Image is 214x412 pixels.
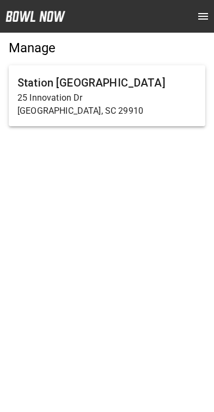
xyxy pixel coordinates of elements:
img: logo [5,11,65,22]
h5: Manage [9,39,205,57]
p: [GEOGRAPHIC_DATA], SC 29910 [17,104,197,118]
h6: Station [GEOGRAPHIC_DATA] [17,74,197,91]
button: open drawer [192,5,214,27]
p: 25 Innovation Dr [17,91,197,104]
